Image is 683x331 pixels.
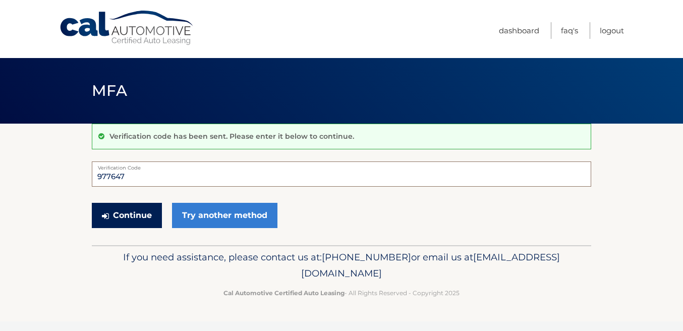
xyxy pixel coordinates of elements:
[92,161,591,187] input: Verification Code
[223,289,345,297] strong: Cal Automotive Certified Auto Leasing
[301,251,560,279] span: [EMAIL_ADDRESS][DOMAIN_NAME]
[172,203,277,228] a: Try another method
[561,22,578,39] a: FAQ's
[499,22,539,39] a: Dashboard
[59,10,195,46] a: Cal Automotive
[92,81,127,100] span: MFA
[92,161,591,170] label: Verification Code
[600,22,624,39] a: Logout
[322,251,411,263] span: [PHONE_NUMBER]
[92,203,162,228] button: Continue
[98,249,585,282] p: If you need assistance, please contact us at: or email us at
[109,132,354,141] p: Verification code has been sent. Please enter it below to continue.
[98,288,585,298] p: - All Rights Reserved - Copyright 2025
